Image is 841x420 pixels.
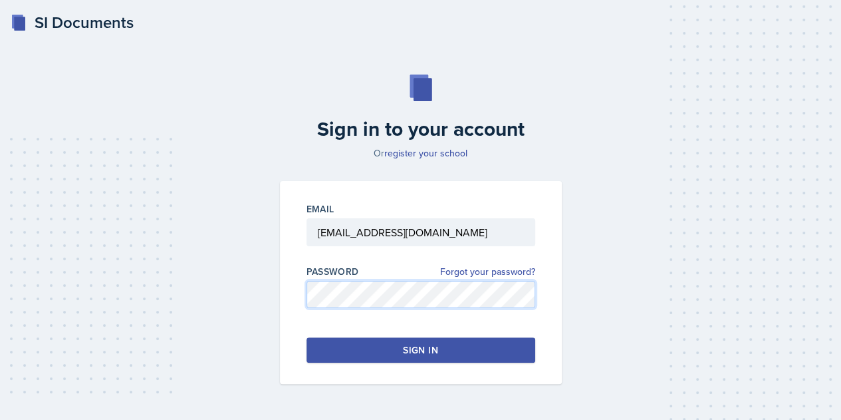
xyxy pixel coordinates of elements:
[440,265,535,279] a: Forgot your password?
[384,146,467,160] a: register your school
[11,11,134,35] a: SI Documents
[272,146,570,160] p: Or
[306,202,334,216] label: Email
[272,117,570,141] h2: Sign in to your account
[306,265,359,278] label: Password
[306,337,535,363] button: Sign in
[306,218,535,246] input: Email
[403,343,437,357] div: Sign in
